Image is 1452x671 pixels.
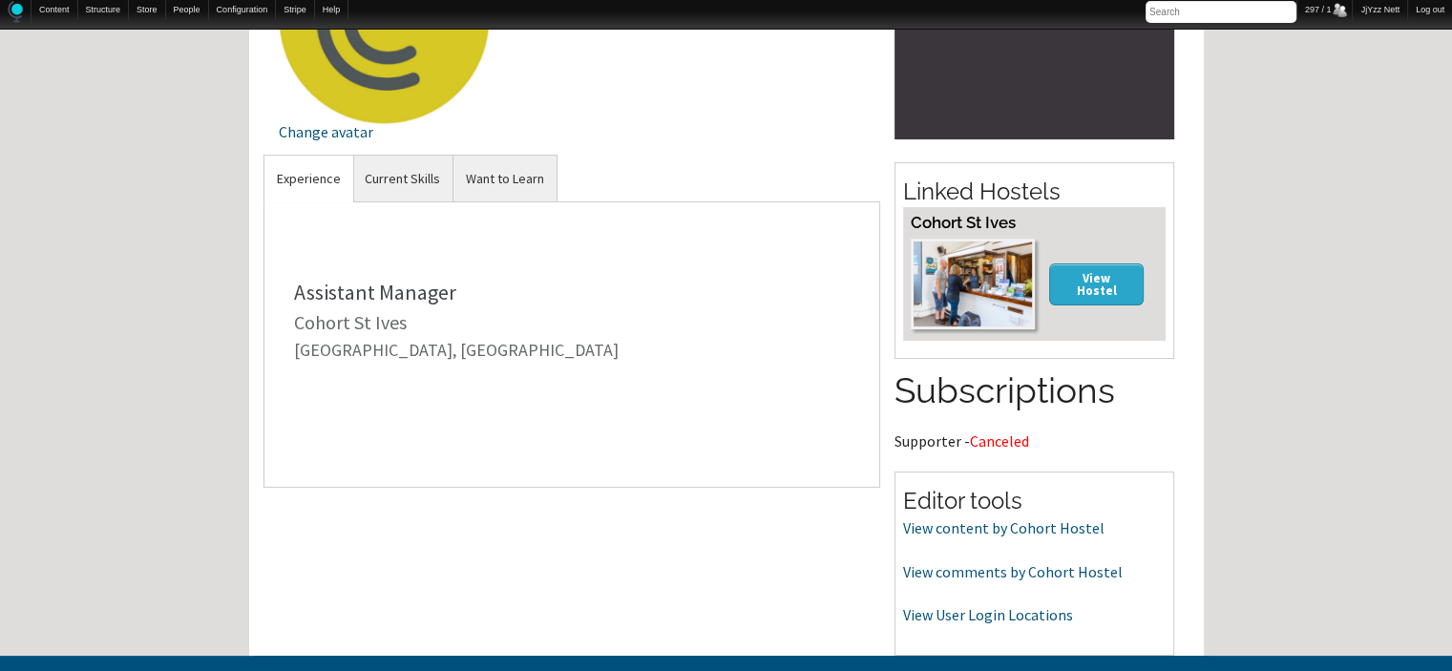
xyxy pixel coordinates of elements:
[903,176,1166,208] h2: Linked Hostels
[903,562,1123,581] a: View comments by Cohort Hostel
[894,367,1174,416] h2: Subscriptions
[1146,1,1296,23] input: Search
[970,431,1029,451] span: Canceled
[279,124,490,139] div: Change avatar
[453,156,557,202] a: Want to Learn
[264,156,353,202] a: Experience
[294,342,851,359] div: [GEOGRAPHIC_DATA], [GEOGRAPHIC_DATA]
[352,156,452,202] a: Current Skills
[294,310,407,334] a: Cohort St Ives
[903,518,1105,537] a: View content by Cohort Hostel
[903,485,1166,517] h2: Editor tools
[294,282,851,303] div: Assistant Manager
[8,1,23,23] img: Home
[279,7,490,139] a: Change avatar
[903,605,1073,624] a: View User Login Locations
[894,367,1174,449] section: Supporter -
[1049,263,1145,304] a: View Hostel
[911,213,1016,232] a: Cohort St Ives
